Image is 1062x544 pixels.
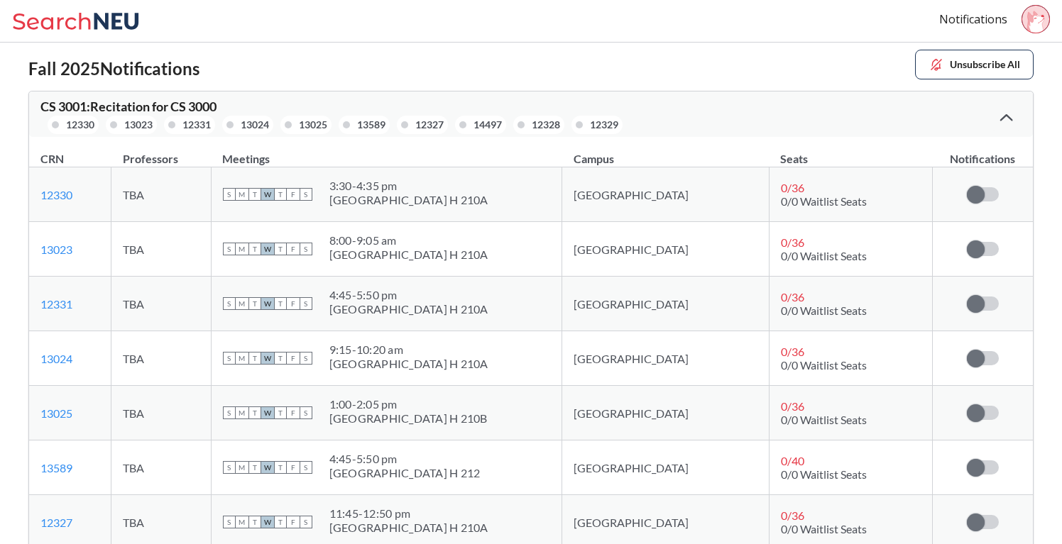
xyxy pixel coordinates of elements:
div: [GEOGRAPHIC_DATA] H 210A [329,193,488,207]
span: T [248,243,261,255]
span: T [248,297,261,310]
td: [GEOGRAPHIC_DATA] [562,167,769,222]
div: 13023 [124,117,153,133]
span: W [261,406,274,419]
div: 13589 [357,117,385,133]
span: S [223,352,236,365]
span: T [274,516,287,528]
span: S [223,243,236,255]
span: W [261,243,274,255]
span: T [248,406,261,419]
button: Unsubscribe All [915,50,1034,79]
div: [GEOGRAPHIC_DATA] H 210A [329,521,488,535]
td: TBA [111,386,211,440]
span: 0 / 40 [781,454,804,467]
span: T [248,352,261,365]
td: TBA [111,331,211,386]
span: T [274,243,287,255]
span: F [287,516,300,528]
span: W [261,461,274,474]
span: M [236,406,248,419]
div: 12328 [532,117,560,133]
span: S [223,188,236,201]
div: 3:30 - 4:35 pm [329,179,488,193]
span: S [223,461,236,474]
td: [GEOGRAPHIC_DATA] [562,222,769,277]
span: S [300,297,312,310]
td: [GEOGRAPHIC_DATA] [562,386,769,440]
span: 0/0 Waitlist Seats [781,358,867,372]
span: S [300,406,312,419]
a: 13589 [40,461,72,474]
span: M [236,188,248,201]
th: Seats [769,137,932,167]
span: M [236,516,248,528]
th: Professors [111,137,211,167]
div: [GEOGRAPHIC_DATA] H 212 [329,466,481,480]
span: T [248,188,261,201]
span: F [287,243,300,255]
td: TBA [111,440,211,495]
span: M [236,461,248,474]
span: T [274,461,287,474]
td: TBA [111,277,211,331]
h2: Fall 2025 Notifications [28,59,199,79]
span: F [287,461,300,474]
a: 12327 [40,516,72,529]
div: 14497 [473,117,502,133]
div: [GEOGRAPHIC_DATA] H 210A [329,302,488,316]
span: T [274,406,287,419]
div: 13025 [299,117,327,133]
div: 12330 [66,117,94,133]
div: 12327 [415,117,444,133]
span: S [223,516,236,528]
img: unsubscribe.svg [929,57,944,72]
span: T [274,188,287,201]
span: T [248,516,261,528]
span: S [300,461,312,474]
a: 13025 [40,406,72,420]
span: W [261,297,274,310]
span: F [287,297,300,310]
div: 13024 [241,117,269,133]
span: F [287,352,300,365]
div: 1:00 - 2:05 pm [329,397,488,411]
div: 9:15 - 10:20 am [329,343,488,357]
span: W [261,352,274,365]
div: [GEOGRAPHIC_DATA] H 210A [329,357,488,371]
span: 0/0 Waitlist Seats [781,249,867,262]
span: T [248,461,261,474]
span: M [236,352,248,365]
span: 0 / 36 [781,235,804,249]
span: S [300,352,312,365]
td: TBA [111,167,211,222]
span: T [274,352,287,365]
div: 12331 [182,117,211,133]
a: 13024 [40,352,72,365]
span: W [261,516,274,528]
span: M [236,243,248,255]
span: 0/0 Waitlist Seats [781,194,867,208]
td: TBA [111,222,211,277]
a: 13023 [40,243,72,256]
div: 4:45 - 5:50 pm [329,288,488,302]
a: 12330 [40,188,72,201]
span: 0/0 Waitlist Seats [781,304,867,317]
span: S [300,516,312,528]
span: 0 / 36 [781,290,804,304]
a: 12331 [40,297,72,311]
td: [GEOGRAPHIC_DATA] [562,277,769,331]
span: W [261,188,274,201]
div: 8:00 - 9:05 am [329,233,488,248]
th: Meetings [211,137,562,167]
div: [GEOGRAPHIC_DATA] H 210B [329,411,488,426]
th: Campus [562,137,769,167]
span: S [223,297,236,310]
span: 0 / 36 [781,399,804,413]
span: CS 3001 : Recitation for CS 3000 [40,99,217,114]
span: 0/0 Waitlist Seats [781,413,867,426]
th: Notifications [932,137,1032,167]
td: [GEOGRAPHIC_DATA] [562,440,769,495]
span: T [274,297,287,310]
div: 11:45 - 12:50 pm [329,506,488,521]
